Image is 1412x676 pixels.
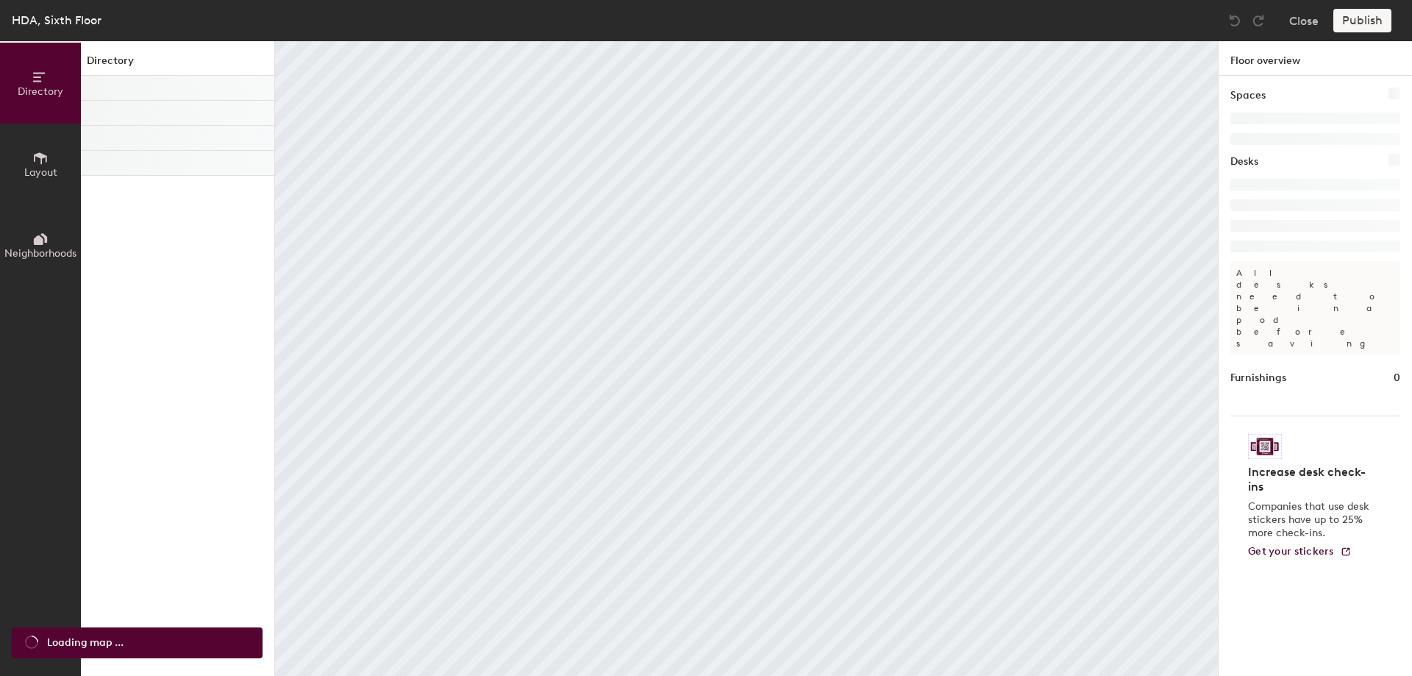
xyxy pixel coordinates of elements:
[1394,370,1400,386] h1: 0
[1251,13,1266,28] img: Redo
[1289,9,1319,32] button: Close
[1230,154,1258,170] h1: Desks
[1230,261,1400,355] p: All desks need to be in a pod before saving
[81,53,274,76] h1: Directory
[1230,370,1286,386] h1: Furnishings
[275,41,1218,676] canvas: Map
[1248,500,1374,540] p: Companies that use desk stickers have up to 25% more check-ins.
[24,166,57,179] span: Layout
[1248,434,1282,459] img: Sticker logo
[4,247,76,260] span: Neighborhoods
[1230,88,1266,104] h1: Spaces
[1227,13,1242,28] img: Undo
[1248,546,1352,558] a: Get your stickers
[47,635,124,651] span: Loading map ...
[18,85,63,98] span: Directory
[1248,545,1334,558] span: Get your stickers
[12,11,101,29] div: HDA, Sixth Floor
[1248,465,1374,494] h4: Increase desk check-ins
[1219,41,1412,76] h1: Floor overview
